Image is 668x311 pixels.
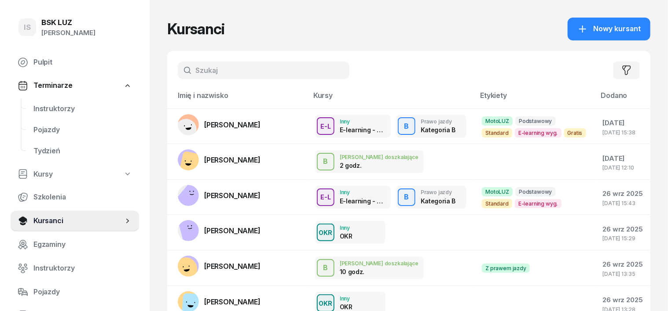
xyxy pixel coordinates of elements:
div: Inny [340,119,385,124]
a: Instruktorzy [11,258,139,279]
span: Szkolenia [33,192,132,203]
span: [PERSON_NAME] [204,155,261,164]
span: Pojazdy [33,286,132,298]
div: Inny [340,225,352,231]
span: Gratis [564,128,586,137]
span: MotoLUZ [482,187,513,196]
div: [DATE] 12:10 [603,165,643,170]
span: [PERSON_NAME] [204,120,261,129]
span: E-learning wyg. [515,199,562,208]
div: [DATE] [603,153,643,164]
div: 26 wrz 2025 [603,294,643,306]
span: Tydzień [33,145,132,157]
button: B [317,259,334,277]
th: Imię i nazwisko [167,90,308,108]
a: Szkolenia [11,187,139,208]
button: Nowy kursant [568,18,650,40]
div: [DATE] 15:29 [603,235,643,241]
span: Standard [482,199,512,208]
div: [PERSON_NAME] doszkalające [340,154,418,160]
div: 26 wrz 2025 [603,188,643,199]
a: [PERSON_NAME] [178,149,261,170]
div: E-L [317,192,334,203]
div: E-L [317,121,334,132]
div: 10 godz. [340,268,385,275]
div: [DATE] 15:43 [603,200,643,206]
div: Prawo jazdy [421,189,455,195]
a: [PERSON_NAME] [178,185,261,206]
div: Prawo jazdy [421,119,455,124]
span: Pojazdy [33,124,132,136]
div: E-learning - 90 dni [340,197,385,205]
span: Pulpit [33,57,132,68]
span: Podstawowy [515,116,555,126]
span: Instruktorzy [33,103,132,115]
a: Egzaminy [11,234,139,255]
span: Nowy kursant [593,23,641,35]
span: Z prawem jazdy [482,264,530,273]
th: Kursy [308,90,475,108]
button: E-L [317,117,334,135]
span: [PERSON_NAME] [204,191,261,200]
button: B [317,153,334,170]
a: [PERSON_NAME] [178,220,261,241]
button: E-L [317,188,334,206]
div: Kategoria B [421,197,455,205]
div: OKR [316,227,336,238]
a: Pulpit [11,52,139,73]
div: OKR [316,298,336,309]
button: OKR [317,224,334,241]
h1: Kursanci [167,21,224,37]
a: [PERSON_NAME] [178,114,261,135]
div: E-learning - 90 dni [340,126,385,134]
div: [DATE] [603,117,643,129]
span: [PERSON_NAME] [204,226,261,235]
span: E-learning wyg. [515,128,562,137]
div: Inny [340,189,385,195]
th: Etykiety [475,90,595,108]
span: IS [24,24,31,31]
div: OKR [340,232,352,240]
div: [PERSON_NAME] [41,27,95,39]
span: Egzaminy [33,239,132,250]
div: 26 wrz 2025 [603,259,643,270]
div: B [320,260,332,275]
span: MotoLUZ [482,116,513,126]
div: B [320,154,332,169]
a: Terminarze [11,76,139,96]
button: B [398,188,415,206]
div: OKR [340,303,352,311]
div: Kategoria B [421,126,455,134]
div: 26 wrz 2025 [603,224,643,235]
a: Pojazdy [26,119,139,141]
div: [DATE] 15:38 [603,130,643,135]
span: Kursanci [33,215,123,227]
div: [DATE] 13:35 [603,271,643,277]
span: Terminarze [33,80,72,91]
span: Instruktorzy [33,263,132,274]
div: B [401,119,413,134]
a: Kursanci [11,210,139,231]
a: Tydzień [26,141,139,162]
div: B [401,190,413,205]
span: Standard [482,128,512,137]
div: [PERSON_NAME] doszkalające [340,260,418,266]
input: Szukaj [178,61,349,79]
th: Dodano [596,90,650,108]
a: Kursy [11,164,139,184]
div: 2 godz. [340,162,385,169]
a: Instruktorzy [26,98,139,119]
span: [PERSON_NAME] [204,297,261,306]
span: [PERSON_NAME] [204,262,261,271]
span: Podstawowy [515,187,555,196]
a: [PERSON_NAME] [178,256,261,277]
span: Kursy [33,169,53,180]
button: B [398,117,415,135]
div: Inny [340,296,352,301]
a: Pojazdy [11,282,139,303]
div: BSK LUZ [41,19,95,26]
